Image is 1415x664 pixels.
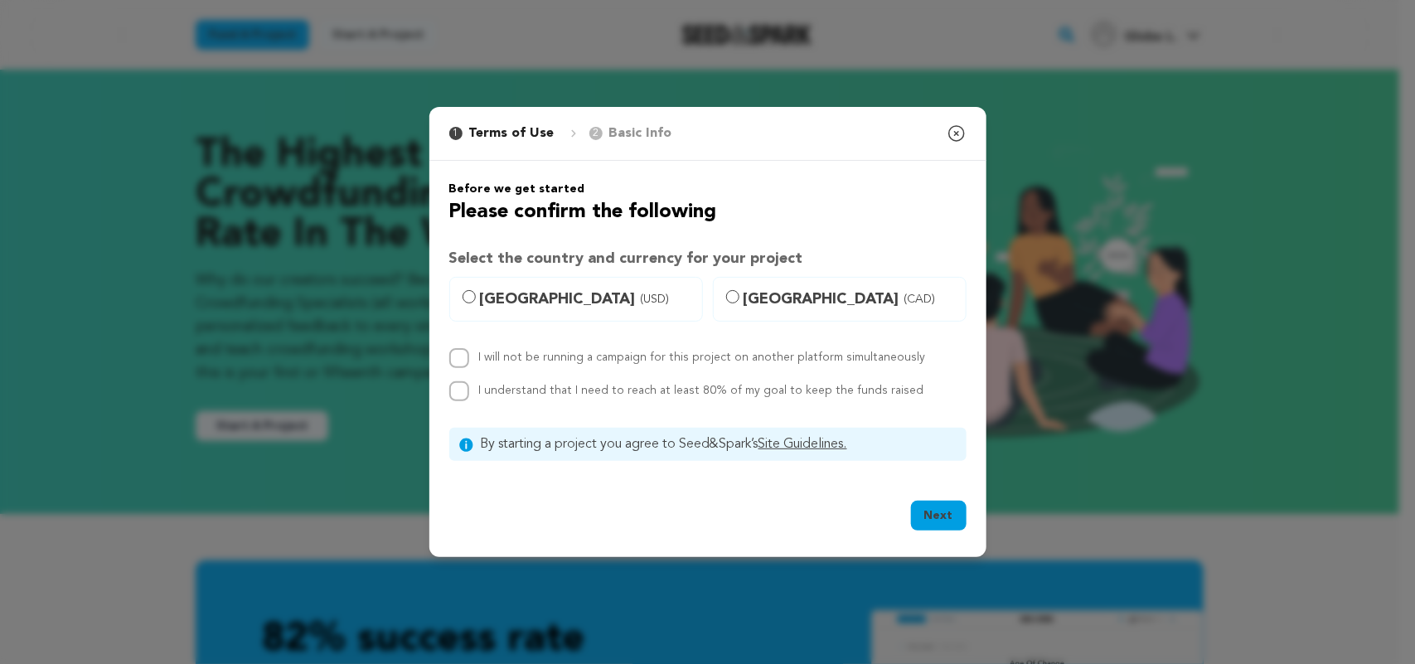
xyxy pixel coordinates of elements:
[758,438,847,451] a: Site Guidelines.
[904,291,936,308] span: (CAD)
[480,434,957,454] span: By starting a project you agree to Seed&Spark’s
[609,124,672,143] p: Basic Info
[480,288,692,311] span: [GEOGRAPHIC_DATA]
[469,124,555,143] p: Terms of Use
[479,385,924,396] label: I understand that I need to reach at least 80% of my goal to keep the funds raised
[589,127,603,140] span: 2
[449,247,967,270] h3: Select the country and currency for your project
[449,181,967,197] h6: Before we get started
[449,127,463,140] span: 1
[641,291,670,308] span: (USD)
[449,197,967,227] h2: Please confirm the following
[911,501,967,531] button: Next
[479,351,926,363] label: I will not be running a campaign for this project on another platform simultaneously
[744,288,956,311] span: [GEOGRAPHIC_DATA]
